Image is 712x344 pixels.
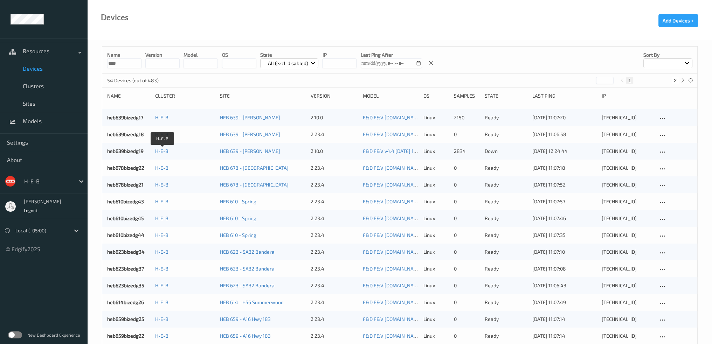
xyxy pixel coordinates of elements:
[602,282,653,289] div: [TECHNICAL_ID]
[602,215,653,222] div: [TECHNICAL_ID]
[220,316,271,322] a: HEB 659 - A16 Hwy 183
[155,182,168,188] a: H-E-B
[145,51,180,58] p: version
[532,232,597,239] div: [DATE] 11:07:35
[107,77,160,84] p: 54 Devices (out of 483)
[602,114,653,121] div: [TECHNICAL_ID]
[454,198,479,205] div: 0
[220,249,275,255] a: HEB 623 - SA32 Bandera
[311,164,358,171] div: 2.23.4
[220,148,280,154] a: HEB 639 - [PERSON_NAME]
[485,114,527,121] p: ready
[532,92,597,99] div: Last Ping
[155,282,168,288] a: H-E-B
[602,248,653,255] div: [TECHNICAL_ID]
[107,51,141,58] p: Name
[311,198,358,205] div: 2.23.4
[602,148,653,155] div: [TECHNICAL_ID]
[155,232,168,238] a: H-E-B
[155,131,168,137] a: H-E-B
[311,332,358,339] div: 2.23.4
[643,51,692,58] p: Sort by
[107,148,144,154] a: heb639bizedg19
[311,215,358,222] div: 2.23.4
[107,249,145,255] a: heb623bizedg34
[454,265,479,272] div: 0
[311,92,358,99] div: version
[107,266,144,272] a: heb623bizedg37
[363,266,518,272] a: F&D F&V [DOMAIN_NAME] (Daily) [DATE] 16:30 [DATE] 16:30 Auto Save
[485,131,527,138] p: ready
[155,198,168,204] a: H-E-B
[423,114,449,121] p: linux
[311,114,358,121] div: 2.10.0
[265,60,311,67] p: All (excl. disabled)
[311,232,358,239] div: 2.23.4
[485,299,527,306] p: ready
[363,148,447,154] a: F&D F&V v4.4 [DATE] 16:46 Auto Save
[155,266,168,272] a: H-E-B
[220,333,271,339] a: HEB 659 - A16 Hwy 183
[423,164,449,171] p: linux
[454,232,479,239] div: 0
[485,215,527,222] p: ready
[423,248,449,255] p: linux
[532,164,597,171] div: [DATE] 11:07:18
[363,333,518,339] a: F&D F&V [DOMAIN_NAME] (Daily) [DATE] 16:30 [DATE] 16:30 Auto Save
[532,114,597,121] div: [DATE] 11:07:20
[101,14,129,21] div: Devices
[155,333,168,339] a: H-E-B
[485,181,527,188] p: ready
[532,332,597,339] div: [DATE] 11:07:14
[220,266,275,272] a: HEB 623 - SA32 Bandera
[220,131,280,137] a: HEB 639 - [PERSON_NAME]
[220,182,289,188] a: HEB 678 - [GEOGRAPHIC_DATA]
[107,316,144,322] a: heb659bizedg25
[311,181,358,188] div: 2.23.4
[485,316,527,323] p: ready
[602,164,653,171] div: [TECHNICAL_ID]
[423,181,449,188] p: linux
[155,215,168,221] a: H-E-B
[220,215,256,221] a: HEB 610 - Spring
[423,282,449,289] p: linux
[311,282,358,289] div: 2.23.4
[107,165,144,171] a: heb678bizedg22
[423,232,449,239] p: linux
[485,232,527,239] p: ready
[363,92,419,99] div: Model
[626,77,633,84] button: 1
[311,148,358,155] div: 2.10.0
[311,248,358,255] div: 2.23.4
[532,131,597,138] div: [DATE] 11:06:58
[658,14,698,27] button: Add Devices +
[311,299,358,306] div: 2.23.4
[363,316,518,322] a: F&D F&V [DOMAIN_NAME] (Daily) [DATE] 16:30 [DATE] 16:30 Auto Save
[363,131,518,137] a: F&D F&V [DOMAIN_NAME] (Daily) [DATE] 16:30 [DATE] 16:30 Auto Save
[423,316,449,323] p: linux
[454,114,479,121] div: 2150
[423,148,449,155] p: linux
[363,215,518,221] a: F&D F&V [DOMAIN_NAME] (Daily) [DATE] 16:30 [DATE] 16:30 Auto Save
[602,332,653,339] div: [TECHNICAL_ID]
[107,198,144,204] a: heb610bizedg43
[532,248,597,255] div: [DATE] 11:07:10
[485,265,527,272] p: ready
[363,198,518,204] a: F&D F&V [DOMAIN_NAME] (Daily) [DATE] 16:30 [DATE] 16:30 Auto Save
[602,92,653,99] div: ip
[363,165,518,171] a: F&D F&V [DOMAIN_NAME] (Daily) [DATE] 16:30 [DATE] 16:30 Auto Save
[107,232,144,238] a: heb610bizedg44
[454,92,479,99] div: Samples
[107,131,144,137] a: heb639bizedg18
[107,333,144,339] a: heb659bizedg22
[602,181,653,188] div: [TECHNICAL_ID]
[454,148,479,155] div: 2834
[155,148,168,154] a: H-E-B
[220,198,256,204] a: HEB 610 - Spring
[423,198,449,205] p: linux
[423,332,449,339] p: linux
[602,265,653,272] div: [TECHNICAL_ID]
[454,299,479,306] div: 0
[454,316,479,323] div: 0
[485,282,527,289] p: ready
